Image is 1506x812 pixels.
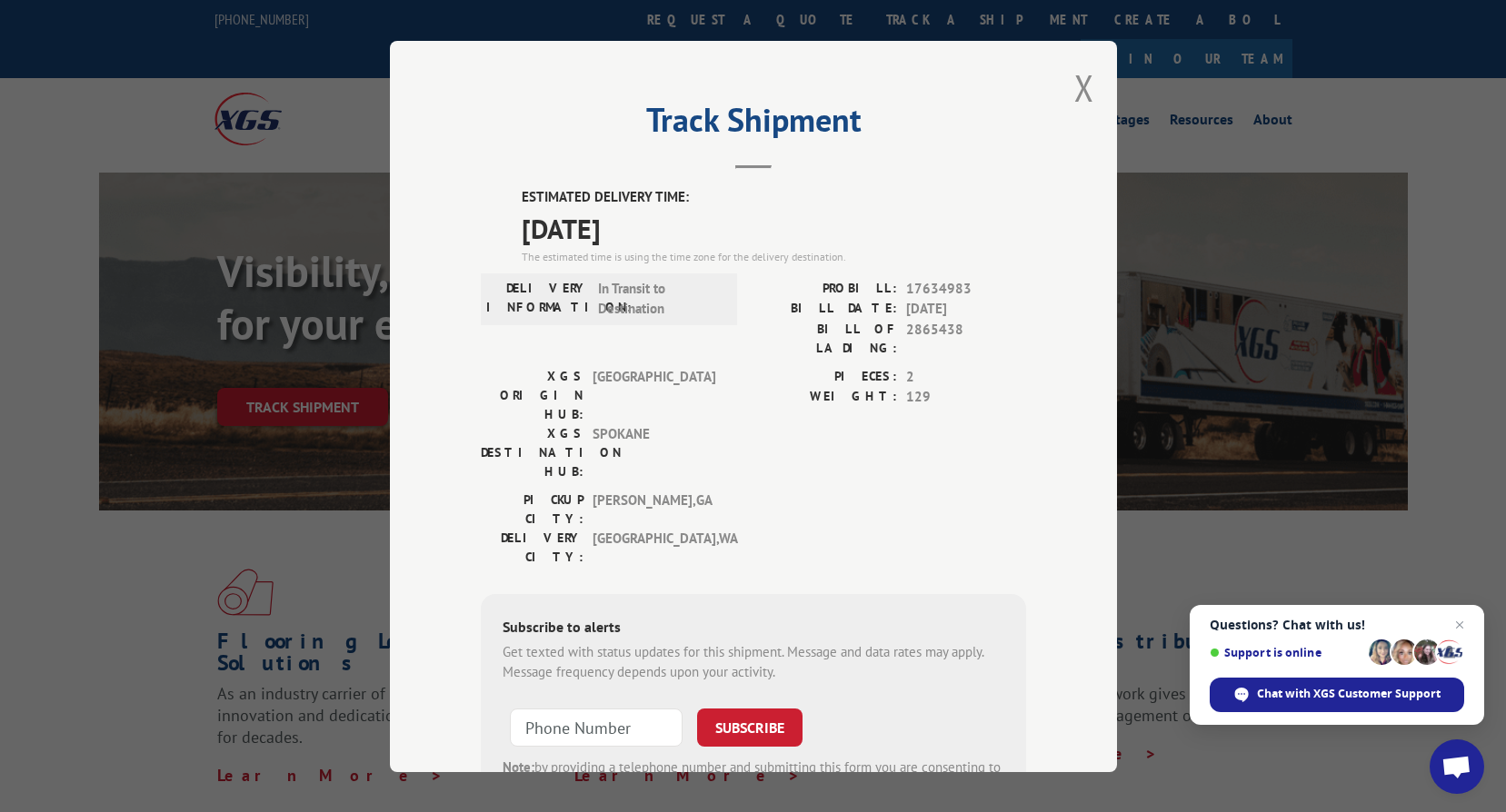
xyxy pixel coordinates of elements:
[522,207,1026,248] span: [DATE]
[598,278,721,319] span: In Transit to Destination
[753,366,897,387] label: PIECES:
[753,319,897,357] label: BILL OF LADING:
[906,319,1026,357] span: 2865438
[1257,686,1441,702] span: Chat with XGS Customer Support
[481,490,583,528] label: PICKUP CITY:
[522,187,1026,208] label: ESTIMATED DELIVERY TIME:
[906,278,1026,299] span: 17634983
[1210,646,1362,659] span: Support is online
[593,423,715,480] span: SPOKANE
[1210,678,1464,712] div: Chat with XGS Customer Support
[593,528,715,566] span: [GEOGRAPHIC_DATA] , WA
[753,278,897,299] label: PROBILL:
[753,387,897,408] label: WEIGHT:
[510,708,683,746] input: Phone Number
[503,615,1004,641] div: Subscribe to alerts
[593,490,715,528] span: [PERSON_NAME] , GA
[1449,614,1471,636] span: Close chat
[503,641,1004,682] div: Get texted with status updates for this shipment. Message and data rates may apply. Message frequ...
[522,248,1026,264] div: The estimated time is using the time zone for the delivery destination.
[481,423,583,480] label: XGS DESTINATION HUB:
[1074,64,1094,112] button: Close modal
[481,528,583,566] label: DELIVERY CITY:
[486,278,589,319] label: DELIVERY INFORMATION:
[753,299,897,320] label: BILL DATE:
[906,366,1026,387] span: 2
[697,708,803,746] button: SUBSCRIBE
[481,366,583,423] label: XGS ORIGIN HUB:
[906,299,1026,320] span: [DATE]
[481,107,1026,142] h2: Track Shipment
[503,758,534,775] strong: Note:
[593,366,715,423] span: [GEOGRAPHIC_DATA]
[1210,618,1464,632] span: Questions? Chat with us!
[906,387,1026,408] span: 129
[1430,739,1484,794] div: Open chat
